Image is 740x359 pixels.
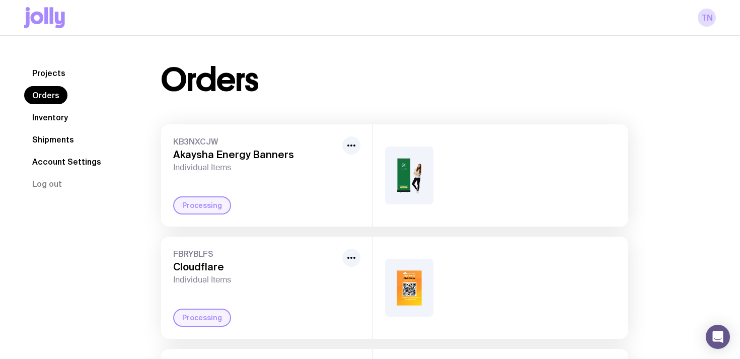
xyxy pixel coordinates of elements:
a: TN [698,9,716,27]
div: Processing [173,196,231,214]
h3: Akaysha Energy Banners [173,149,338,161]
a: Account Settings [24,153,109,171]
button: Log out [24,175,70,193]
span: KB3NXCJW [173,136,338,147]
a: Orders [24,86,67,104]
a: Projects [24,64,73,82]
a: Inventory [24,108,76,126]
h1: Orders [161,64,258,96]
div: Processing [173,309,231,327]
span: Individual Items [173,275,338,285]
h3: Cloudflare [173,261,338,273]
a: Shipments [24,130,82,149]
div: Open Intercom Messenger [706,325,730,349]
span: Individual Items [173,163,338,173]
span: FBRYBLFS [173,249,338,259]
